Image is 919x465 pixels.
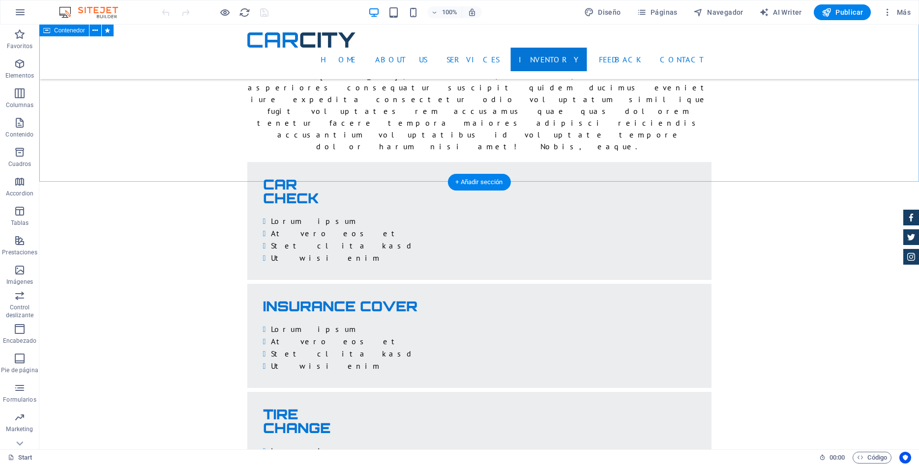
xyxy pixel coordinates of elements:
button: Páginas [633,4,682,20]
p: Tablas [11,219,29,227]
p: Favoritos [7,42,32,50]
button: Haz clic para salir del modo de previsualización y seguir editando [219,6,231,18]
p: Columnas [6,101,34,109]
p: Imágenes [6,278,33,286]
img: Editor Logo [57,6,130,18]
i: Al redimensionar, ajustar el nivel de zoom automáticamente para ajustarse al dispositivo elegido. [468,8,476,17]
p: Prestaciones [2,248,37,256]
button: AI Writer [755,4,806,20]
button: Usercentrics [899,452,911,464]
h6: Tiempo de la sesión [819,452,845,464]
button: Más [879,4,915,20]
span: Más [883,7,911,17]
p: Accordion [6,190,33,197]
p: Elementos [5,72,34,80]
i: Volver a cargar página [239,7,250,18]
span: 00 00 [830,452,845,464]
button: 100% [427,6,462,18]
span: Diseño [584,7,621,17]
p: Marketing [6,425,33,433]
button: Código [853,452,891,464]
span: Navegador [693,7,743,17]
p: Encabezado [3,337,36,345]
span: : [836,454,838,461]
span: Contenedor [54,27,85,33]
span: Código [857,452,887,464]
h6: 100% [442,6,458,18]
button: Diseño [580,4,625,20]
p: Contenido [5,131,33,138]
p: Cuadros [8,160,31,168]
button: reload [238,6,250,18]
p: Formularios [3,396,36,404]
span: Publicar [822,7,863,17]
span: AI Writer [759,7,802,17]
div: Diseño (Ctrl+Alt+Y) [580,4,625,20]
a: Haz clic para cancelar la selección y doble clic para abrir páginas [8,452,32,464]
button: Publicar [814,4,871,20]
p: Pie de página [1,366,38,374]
div: + Añadir sección [447,174,510,191]
button: Navegador [689,4,747,20]
span: Páginas [637,7,678,17]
